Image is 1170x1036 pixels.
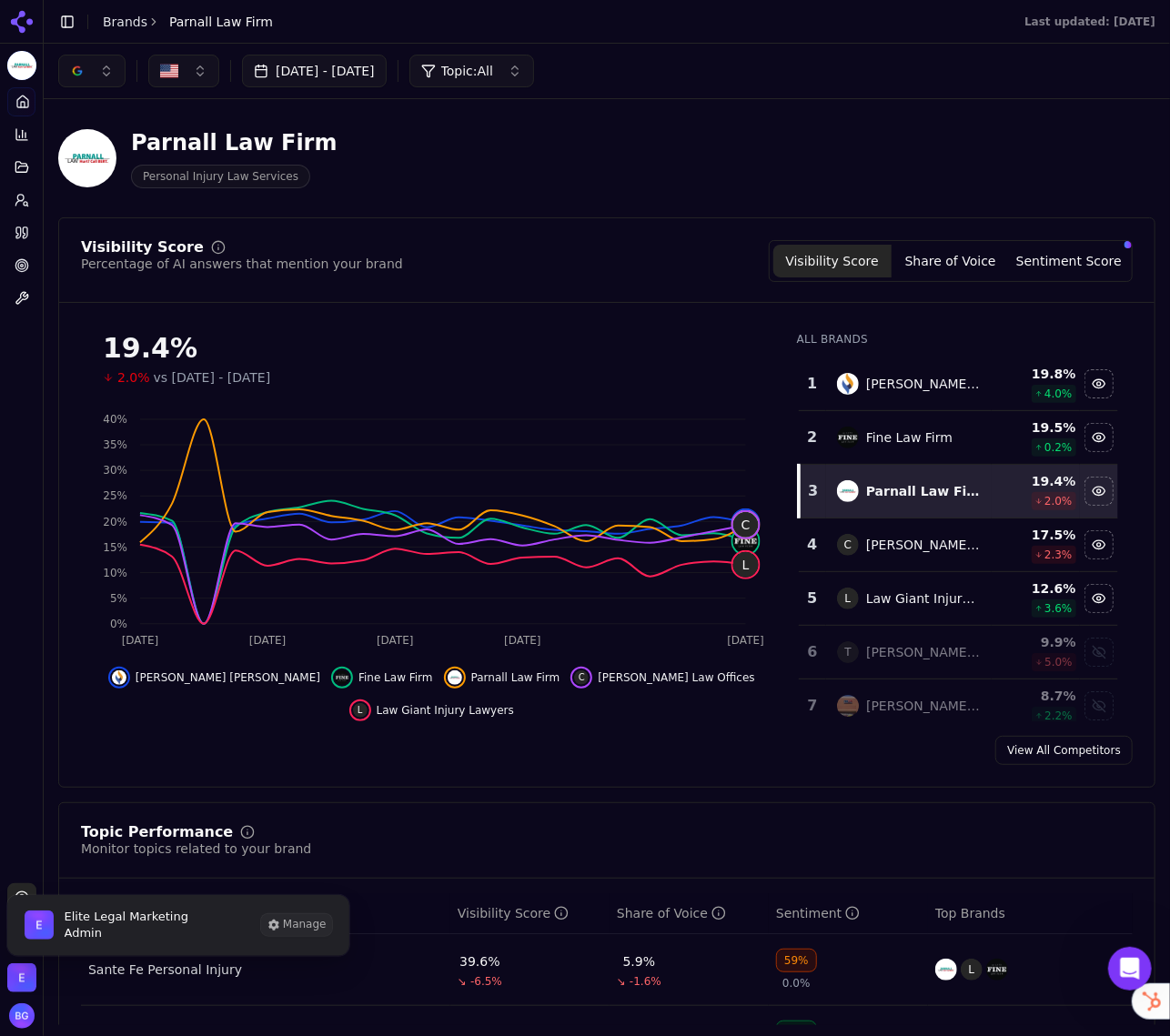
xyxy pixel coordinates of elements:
span: 0.2 % [1044,440,1073,455]
tspan: 10% [103,567,127,579]
span: 4.0 % [1044,387,1073,401]
tspan: 0% [110,618,127,630]
div: Visibility Score [458,904,569,922]
img: fine law firm [986,959,1008,981]
div: Close [313,29,346,62]
button: Hide fine law firm data [331,667,433,689]
div: [PERSON_NAME] & [PERSON_NAME] [866,697,981,715]
span: L [353,703,368,718]
div: 19.4% [103,332,761,365]
th: shareOfVoice [610,893,769,934]
button: Hide parnall law firm data [1084,477,1114,506]
tspan: [DATE] [504,634,541,647]
div: Share of Voice [617,904,726,922]
span: 2.0 % [1044,494,1073,508]
span: Admin [65,925,188,941]
th: sentiment [769,893,928,934]
span: ↘ [458,974,467,989]
tspan: [DATE] [727,634,764,647]
span: L [837,588,859,609]
p: Hi [PERSON_NAME] [36,129,328,160]
div: Topic Performance [81,825,233,840]
button: [DATE] - [DATE] [242,55,387,87]
button: Hide caruso law offices data [1084,530,1114,559]
div: All Brands [797,332,1118,347]
span: C [733,512,759,538]
span: L [733,552,759,578]
span: Personal Injury Law Services [131,165,310,188]
span: [PERSON_NAME] [PERSON_NAME] [136,670,320,685]
div: 39.6% [459,952,499,971]
span: Top Brands [935,904,1005,922]
img: Elite Legal Marketing [7,963,36,992]
div: 59% [776,949,817,972]
span: L [961,959,983,981]
img: Parnall Law Firm [7,51,36,80]
button: Show keller & keller data [1084,691,1114,720]
span: 2.3 % [1044,548,1073,562]
button: Hide caruso law offices data [570,667,754,689]
button: Hide parnall law firm data [444,667,560,689]
img: parnall law firm [837,480,859,502]
button: Hide fine law firm data [1084,423,1114,452]
button: Hide singleton schreiber data [108,667,320,689]
div: New in [GEOGRAPHIC_DATA]: More Models, Sentiment Scores, and Prompt Insights! [19,503,345,628]
span: Messages [242,613,305,626]
span: 2.0% [117,368,150,387]
span: 3.6 % [1044,601,1073,616]
b: [Identified] Degraded Performance on Prompts and Citations [37,352,311,386]
th: visibilityScore [450,893,610,934]
div: 9.9 % [995,633,1076,651]
img: Profile image for Alp [264,29,300,65]
tspan: [DATE] [122,634,159,647]
span: C [837,534,859,556]
tspan: 20% [103,516,127,528]
span: 2.2 % [1044,709,1073,723]
span: -1.6% [630,974,661,989]
img: parnall law firm [448,670,462,685]
tspan: [DATE] [249,634,287,647]
div: [PERSON_NAME] Law Offices [866,536,981,554]
img: fine law firm [733,528,759,554]
iframe: Intercom live chat [1108,947,1152,991]
div: Sentiment [776,904,860,922]
span: C [574,670,589,685]
span: [PERSON_NAME] Law Offices [598,670,754,685]
tspan: 5% [110,592,127,605]
tspan: 25% [103,490,127,503]
div: 5 [806,588,819,609]
span: 0.0% [782,976,811,991]
button: Open user button [9,1003,35,1029]
img: logo [36,35,174,64]
img: fine law firm [837,427,859,448]
div: Parnall Law Firm [866,482,981,500]
img: Elite Legal Marketing [25,910,54,940]
button: Current brand: Parnall Law Firm [7,51,36,80]
div: We are continuing to work on a fix for this incident. Some users may notice citation attributions... [37,396,327,472]
tspan: 40% [103,413,127,426]
div: Last updated: [DATE] [1024,15,1155,29]
div: New in [GEOGRAPHIC_DATA]: More Models, Sentiment Scores, and Prompt Insights! [37,518,327,575]
span: Fine Law Firm [358,670,433,685]
div: Percentage of AI answers that mention your brand [81,255,403,273]
span: Elite Legal Marketing [65,909,188,925]
div: 8.7 % [995,687,1076,705]
div: Elite Legal Marketing is active [7,895,349,956]
div: Fine Law Firm [866,428,953,447]
span: vs [DATE] - [DATE] [154,368,271,387]
button: Sentiment Score [1010,245,1128,277]
img: fine law firm [335,670,349,685]
span: T [837,641,859,663]
span: Law Giant Injury Lawyers [377,703,514,718]
tspan: [DATE] [377,634,414,647]
tspan: 35% [103,438,127,451]
div: 4 [806,534,819,556]
span: Parnall Law Firm [169,13,273,31]
button: Hide law giant injury lawyers data [349,699,514,721]
img: Parnall Law Firm [58,129,116,187]
span: -6.5% [470,974,502,989]
button: Manage [261,914,332,936]
div: 12.6 % [995,579,1076,598]
tspan: 30% [103,465,127,478]
div: 19.4 % [995,472,1076,490]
